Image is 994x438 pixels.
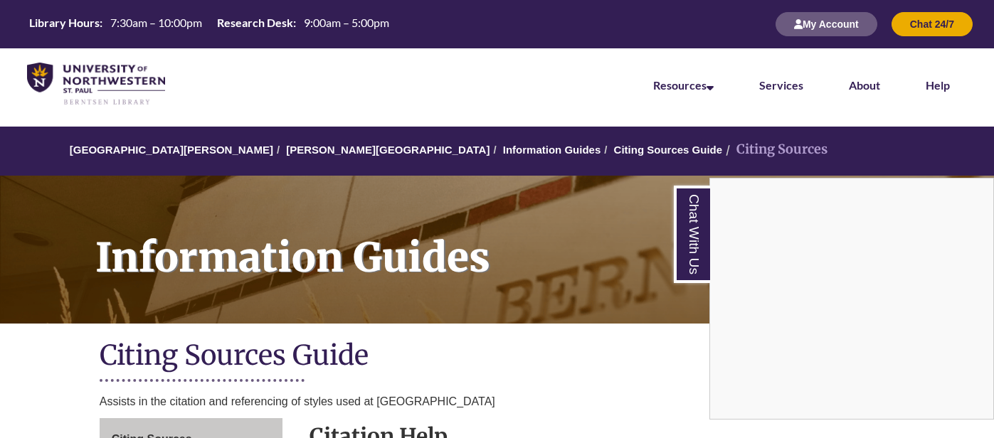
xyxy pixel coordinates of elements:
img: UNWSP Library Logo [27,63,165,106]
a: Chat With Us [674,186,710,283]
iframe: To enrich screen reader interactions, please activate Accessibility in Grammarly extension settings [710,178,993,419]
div: Chat With Us [709,178,994,420]
a: Services [759,78,803,92]
a: About [849,78,880,92]
a: Help [926,78,950,92]
a: Resources [653,78,714,92]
